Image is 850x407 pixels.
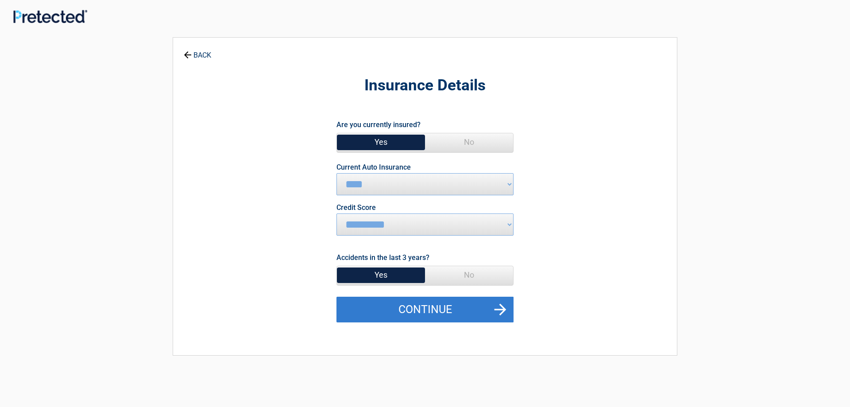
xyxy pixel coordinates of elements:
[425,266,513,284] span: No
[336,119,421,131] label: Are you currently insured?
[425,133,513,151] span: No
[182,43,213,59] a: BACK
[337,266,425,284] span: Yes
[337,133,425,151] span: Yes
[336,204,376,211] label: Credit Score
[13,10,87,23] img: Main Logo
[222,75,628,96] h2: Insurance Details
[336,252,429,264] label: Accidents in the last 3 years?
[336,164,411,171] label: Current Auto Insurance
[336,297,514,322] button: Continue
